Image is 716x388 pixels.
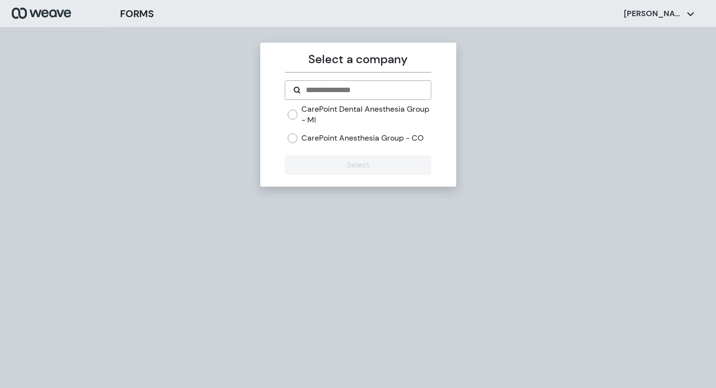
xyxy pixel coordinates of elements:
[285,50,431,68] p: Select a company
[120,6,154,21] h3: FORMS
[624,8,683,19] p: [PERSON_NAME]
[301,133,424,144] label: CarePoint Anesthesia Group - CO
[301,104,431,125] label: CarePoint Dental Anesthesia Group - MI
[305,84,423,96] input: Search
[285,155,431,175] button: Select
